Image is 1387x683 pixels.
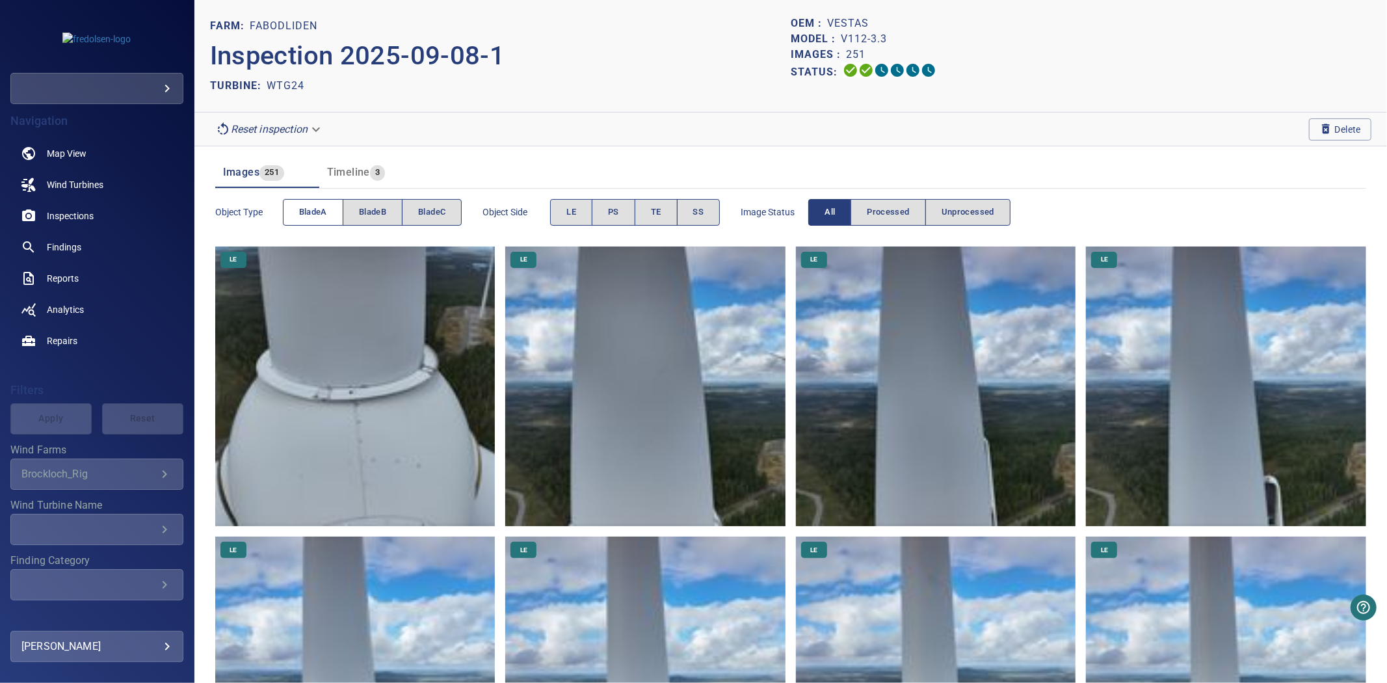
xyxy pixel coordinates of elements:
span: Unprocessed [942,205,994,220]
button: Delete [1309,118,1371,141]
span: LE [512,546,535,555]
span: bladeC [418,205,445,220]
svg: Matching 0% [905,62,921,78]
div: Wind Farms [10,459,183,490]
button: bladeC [402,199,462,226]
button: All [808,199,851,226]
p: Vestas [827,16,869,31]
p: V112-3.3 [841,31,887,47]
span: LE [1093,546,1116,555]
span: Processed [867,205,909,220]
span: Images [223,166,259,178]
p: FARM: [210,18,250,34]
p: Status: [791,62,843,81]
p: WTG24 [267,78,304,94]
label: Wind Turbine Name [10,500,183,511]
div: objectType [283,199,462,226]
svg: ML Processing 0% [890,62,905,78]
h4: Filters [10,384,183,397]
a: map noActive [10,138,183,169]
div: fredolsen [10,73,183,104]
p: 251 [846,47,865,62]
a: repairs noActive [10,325,183,356]
a: inspections noActive [10,200,183,232]
span: Analytics [47,303,84,316]
span: LE [222,255,244,264]
p: OEM : [791,16,827,31]
button: SS [677,199,720,226]
h4: Navigation [10,114,183,127]
span: Delete [1319,122,1361,137]
a: findings noActive [10,232,183,263]
label: Finding Category [10,556,183,566]
p: Model : [791,31,841,47]
span: Object Side [482,206,550,219]
svg: Selecting 0% [874,62,890,78]
svg: Data Formatted 100% [858,62,874,78]
span: Wind Turbines [47,178,103,191]
button: LE [550,199,592,226]
span: bladeB [359,205,386,220]
span: Inspections [47,209,94,222]
p: Fabodliden [250,18,317,34]
div: Reset inspection [210,118,328,141]
button: PS [592,199,635,226]
span: Reports [47,272,79,285]
svg: Uploading 100% [843,62,858,78]
p: Inspection 2025-09-08-1 [210,36,791,75]
p: TURBINE: [210,78,267,94]
a: reports noActive [10,263,183,294]
span: LE [802,255,825,264]
button: bladeB [343,199,403,226]
div: Brockloch_Rig [21,468,157,480]
span: PS [608,205,619,220]
button: bladeA [283,199,343,226]
span: 251 [259,165,284,180]
span: Findings [47,241,81,254]
span: Map View [47,147,86,160]
span: Repairs [47,334,77,347]
span: Object type [215,206,283,219]
span: Image Status [741,206,808,219]
div: [PERSON_NAME] [21,636,172,657]
span: All [825,205,835,220]
span: bladeA [299,205,327,220]
span: 3 [370,165,385,180]
div: Finding Category [10,569,183,600]
button: Unprocessed [925,199,1011,226]
span: SS [693,205,704,220]
div: Wind Turbine Name [10,514,183,545]
span: LE [222,546,244,555]
a: windturbines noActive [10,169,183,200]
label: Wind Farms [10,445,183,455]
span: LE [566,205,576,220]
span: LE [512,255,535,264]
div: imageStatus [808,199,1011,226]
span: TE [651,205,661,220]
img: fredolsen-logo [62,33,131,46]
span: LE [802,546,825,555]
button: TE [635,199,678,226]
button: Processed [851,199,925,226]
span: Timeline [327,166,370,178]
p: Images : [791,47,846,62]
em: Reset inspection [231,123,308,135]
a: analytics noActive [10,294,183,325]
div: objectSide [550,199,720,226]
span: LE [1093,255,1116,264]
svg: Classification 0% [921,62,936,78]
